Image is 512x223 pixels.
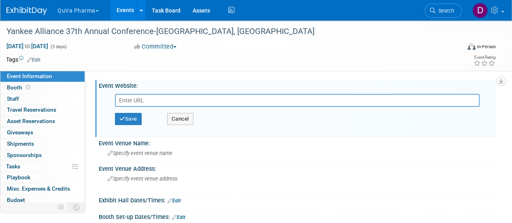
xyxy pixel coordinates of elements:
[172,215,185,220] a: Edit
[7,152,42,158] span: Sponsorships
[7,96,19,102] span: Staff
[54,202,68,212] td: Personalize Event Tab Strip
[99,211,496,221] div: Booth Set-up Dates/Times:
[7,84,32,91] span: Booth
[436,8,454,14] span: Search
[7,106,56,113] span: Travel Reservations
[7,73,52,79] span: Event Information
[7,118,55,124] span: Asset Reservations
[168,198,181,204] a: Edit
[4,24,454,39] div: Yankee Alliance 37th Annual Conference-[GEOGRAPHIC_DATA], [GEOGRAPHIC_DATA]
[24,84,32,90] span: Booth not reserved yet
[7,140,34,147] span: Shipments
[50,44,67,49] span: (3 days)
[7,197,25,203] span: Budget
[477,44,496,50] div: In-Person
[0,183,85,194] a: Misc. Expenses & Credits
[7,129,33,136] span: Giveaways
[6,55,40,64] td: Tags
[108,176,177,182] span: Specify event venue address
[68,202,85,212] td: Toggle Event Tabs
[0,116,85,127] a: Asset Reservations
[27,57,40,63] a: Edit
[6,163,20,170] span: Tasks
[6,42,49,50] span: [DATE] [DATE]
[472,3,488,18] img: Danielle Mitchell
[424,42,496,54] div: Event Format
[7,185,70,192] span: Misc. Expenses & Credits
[0,71,85,82] a: Event Information
[467,43,476,50] img: Format-Inperson.png
[23,43,31,49] span: to
[108,150,172,156] span: Specify event venue name
[0,150,85,161] a: Sponsorships
[99,80,496,90] div: Event Website:
[99,163,496,173] div: Event Venue Address:
[6,7,47,15] img: ExhibitDay
[0,161,85,172] a: Tasks
[167,113,193,125] button: Cancel
[99,194,496,205] div: Exhibit Hall Dates/Times:
[115,113,142,125] button: Save
[0,195,85,206] a: Budget
[99,137,496,147] div: Event Venue Name:
[0,127,85,138] a: Giveaways
[425,4,462,18] a: Search
[0,93,85,104] a: Staff
[0,82,85,93] a: Booth
[132,42,180,51] button: Committed
[0,104,85,115] a: Travel Reservations
[0,172,85,183] a: Playbook
[7,174,30,181] span: Playbook
[0,138,85,149] a: Shipments
[474,55,495,59] div: Event Rating
[115,94,480,107] input: Enter URL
